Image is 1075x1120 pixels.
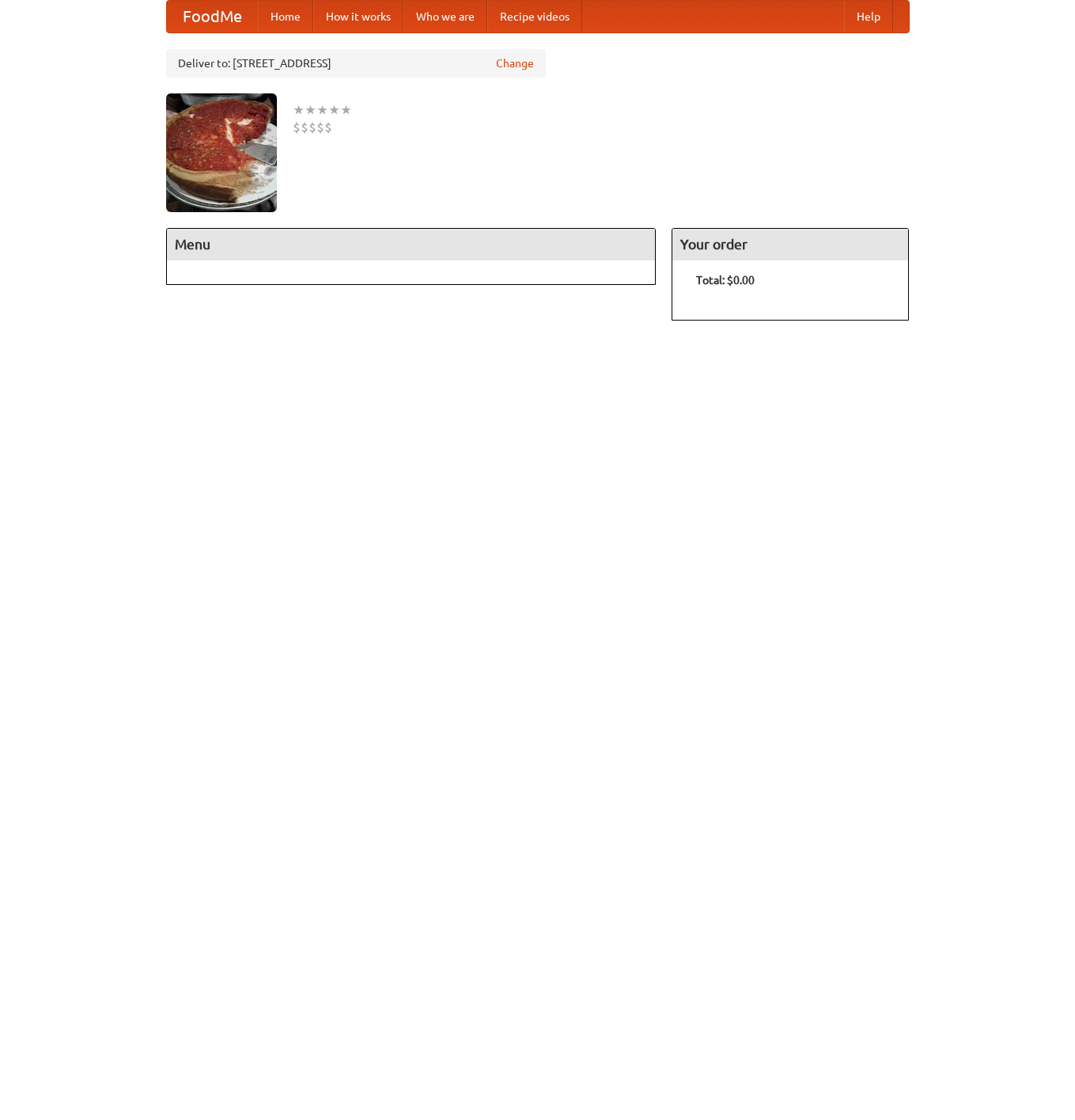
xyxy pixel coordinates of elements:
a: Home [258,1,313,32]
li: $ [301,119,308,136]
li: ★ [316,101,328,119]
a: Change [496,55,534,71]
li: ★ [293,101,305,119]
img: angular.jpg [166,93,277,212]
li: $ [324,119,332,136]
li: ★ [305,101,316,119]
h4: Menu [167,229,656,260]
li: $ [308,119,316,136]
a: How it works [313,1,403,32]
li: ★ [340,101,352,119]
b: Total: $0.00 [696,274,755,287]
li: $ [316,119,324,136]
a: Who we are [403,1,487,32]
div: Deliver to: [STREET_ADDRESS] [166,49,546,78]
a: FoodMe [167,1,258,32]
a: Help [844,1,893,32]
a: Recipe videos [487,1,582,32]
li: $ [293,119,301,136]
li: ★ [328,101,340,119]
h4: Your order [672,229,908,260]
